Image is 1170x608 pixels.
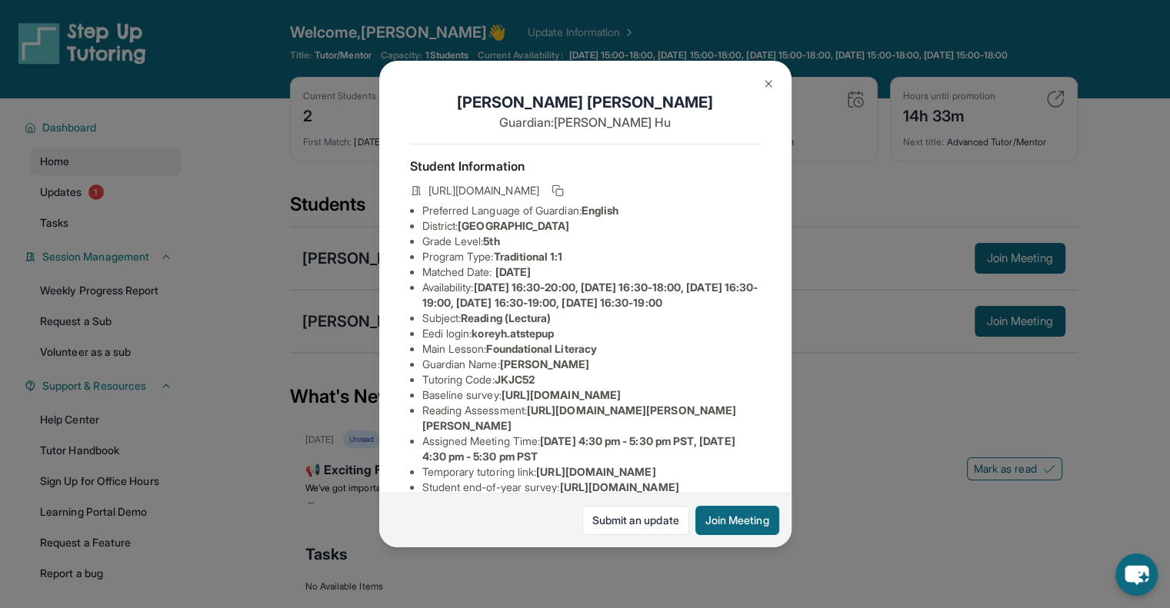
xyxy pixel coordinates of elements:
[461,311,551,324] span: Reading (Lectura)
[559,480,678,493] span: [URL][DOMAIN_NAME]
[1115,553,1158,596] button: chat-button
[582,204,619,217] span: English
[422,357,761,372] li: Guardian Name :
[422,249,761,264] li: Program Type:
[422,280,761,311] li: Availability:
[422,218,761,234] li: District:
[483,234,499,248] span: 5th
[695,506,779,535] button: Join Meeting
[422,281,758,309] span: [DATE] 16:30-20:00, [DATE] 16:30-18:00, [DATE] 16:30-19:00, [DATE] 16:30-19:00, [DATE] 16:30-19:00
[410,157,761,175] h4: Student Information
[422,372,761,387] li: Tutoring Code :
[422,326,761,341] li: Eedi login :
[582,506,689,535] a: Submit an update
[422,234,761,249] li: Grade Level:
[422,341,761,357] li: Main Lesson :
[410,91,761,113] h1: [PERSON_NAME] [PERSON_NAME]
[422,404,737,432] span: [URL][DOMAIN_NAME][PERSON_NAME][PERSON_NAME]
[410,113,761,131] p: Guardian: [PERSON_NAME] Hu
[762,78,775,90] img: Close Icon
[422,311,761,326] li: Subject :
[500,357,590,370] span: [PERSON_NAME]
[486,342,596,355] span: Foundational Literacy
[422,434,735,463] span: [DATE] 4:30 pm - 5:30 pm PST, [DATE] 4:30 pm - 5:30 pm PST
[495,373,535,386] span: JKJC52
[428,183,539,198] span: [URL][DOMAIN_NAME]
[472,327,554,340] span: koreyh.atstepup
[502,388,621,401] span: [URL][DOMAIN_NAME]
[495,265,531,278] span: [DATE]
[548,181,567,200] button: Copy link
[458,219,569,232] span: [GEOGRAPHIC_DATA]
[422,387,761,403] li: Baseline survey :
[422,480,761,495] li: Student end-of-year survey :
[536,465,655,478] span: [URL][DOMAIN_NAME]
[493,250,562,263] span: Traditional 1:1
[422,403,761,434] li: Reading Assessment :
[422,434,761,464] li: Assigned Meeting Time :
[422,464,761,480] li: Temporary tutoring link :
[422,264,761,280] li: Matched Date:
[422,203,761,218] li: Preferred Language of Guardian:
